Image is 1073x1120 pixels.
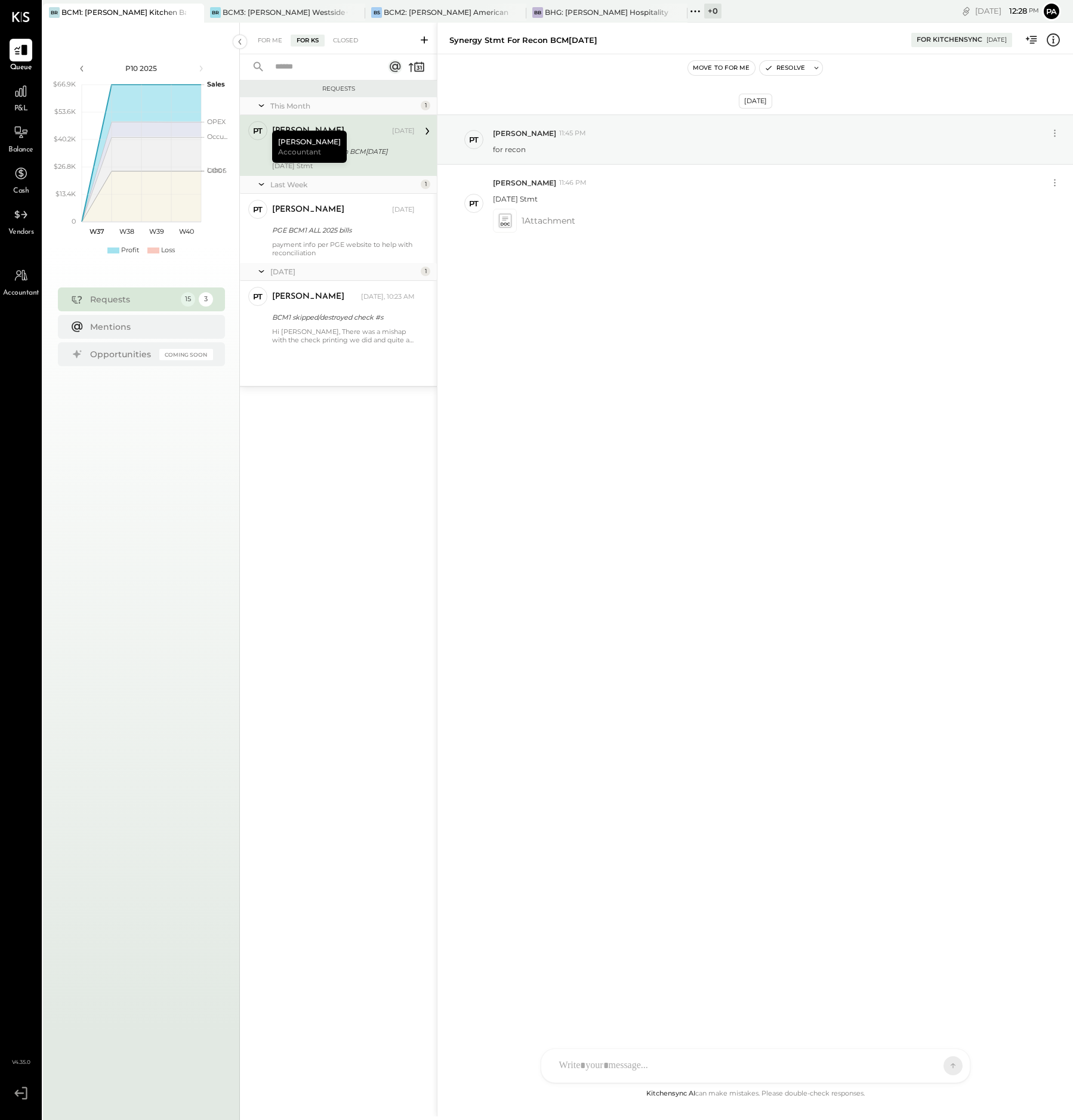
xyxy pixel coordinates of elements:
text: Occu... [207,132,227,141]
a: Queue [1,39,41,73]
div: Last Week [270,180,418,190]
text: W39 [149,227,164,236]
span: P&L [14,104,28,115]
div: 3 [199,292,213,307]
div: PT [469,134,479,146]
div: BCM1 skipped/destroyed check #s [272,311,411,323]
div: For KitchenSync [917,35,982,45]
div: BCM1: [PERSON_NAME] Kitchen Bar Market [61,7,186,17]
div: copy link [960,5,972,17]
span: Accountant [3,288,39,299]
span: Queue [10,63,32,73]
div: Requests [246,85,431,93]
div: BCM3: [PERSON_NAME] Westside Grill [223,7,347,17]
div: [DATE], 10:23 AM [361,292,415,302]
text: Labor [207,166,225,174]
p: for recon [493,144,526,154]
text: $40.2K [54,135,76,143]
span: [PERSON_NAME] [493,128,556,138]
div: [DATE] [986,36,1007,44]
text: W38 [119,227,134,236]
span: 11:45 PM [559,129,586,138]
div: 15 [181,292,195,307]
div: Opportunities [90,348,153,360]
div: PT [253,204,263,215]
div: Closed [327,35,364,47]
text: $53.6K [54,107,76,116]
span: 1 Attachment [522,209,575,233]
div: BS [371,7,382,18]
a: Cash [1,162,41,197]
button: Pa [1042,2,1061,21]
div: Profit [121,246,139,255]
div: [PERSON_NAME] [272,204,344,216]
div: [PERSON_NAME] [272,131,347,163]
div: Loss [161,246,175,255]
div: For Me [252,35,288,47]
div: Requests [90,293,175,305]
div: + 0 [704,4,721,18]
text: COGS [207,166,227,175]
div: P10 2025 [91,63,192,73]
div: [DATE] [975,5,1039,17]
div: BR [49,7,60,18]
div: [PERSON_NAME] [272,291,344,303]
div: [PERSON_NAME] [272,125,344,137]
a: Balance [1,121,41,156]
div: payment info per PGE website to help with reconciliation [272,240,415,257]
div: [DATE] Stmt [272,162,415,170]
div: For KS [291,35,325,47]
div: Hi [PERSON_NAME], There was a mishap with the check printing we did and quite a few checks had to... [272,327,415,344]
div: PT [253,125,263,137]
div: 1 [421,180,430,189]
div: BCM2: [PERSON_NAME] American Cooking [384,7,508,17]
div: BR [210,7,221,18]
span: Cash [13,186,29,197]
text: $66.9K [53,80,76,88]
div: [DATE] [270,267,418,277]
text: $13.4K [55,190,76,198]
div: [DATE] [392,205,415,215]
text: W37 [89,227,104,236]
div: Synergy Stmt for recon BCM[DATE] [449,35,597,46]
a: Vendors [1,203,41,238]
a: Accountant [1,264,41,299]
text: $26.8K [54,162,76,171]
span: [PERSON_NAME] [493,178,556,188]
text: W40 [178,227,193,236]
a: P&L [1,80,41,115]
span: Accountant [278,147,321,157]
p: [DATE] Stmt [493,194,538,204]
div: Mentions [90,321,207,333]
div: PGE BCM1 ALL 2025 bills [272,224,411,236]
text: Sales [207,80,225,88]
span: 11:46 PM [559,178,587,188]
div: PT [469,198,479,209]
div: PT [253,291,263,302]
div: [DATE] [392,126,415,136]
div: [DATE] [739,94,772,109]
div: Coming Soon [159,349,213,360]
div: This Month [270,101,418,111]
button: Resolve [760,61,810,75]
div: BHG: [PERSON_NAME] Hospitality Group, LLC [545,7,670,17]
div: 1 [421,101,430,110]
div: BB [532,7,543,18]
text: OPEX [207,117,226,126]
text: 0 [72,217,76,225]
span: Balance [8,145,33,156]
span: Vendors [8,227,34,238]
div: 1 [421,267,430,276]
button: Move to for me [688,61,755,75]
